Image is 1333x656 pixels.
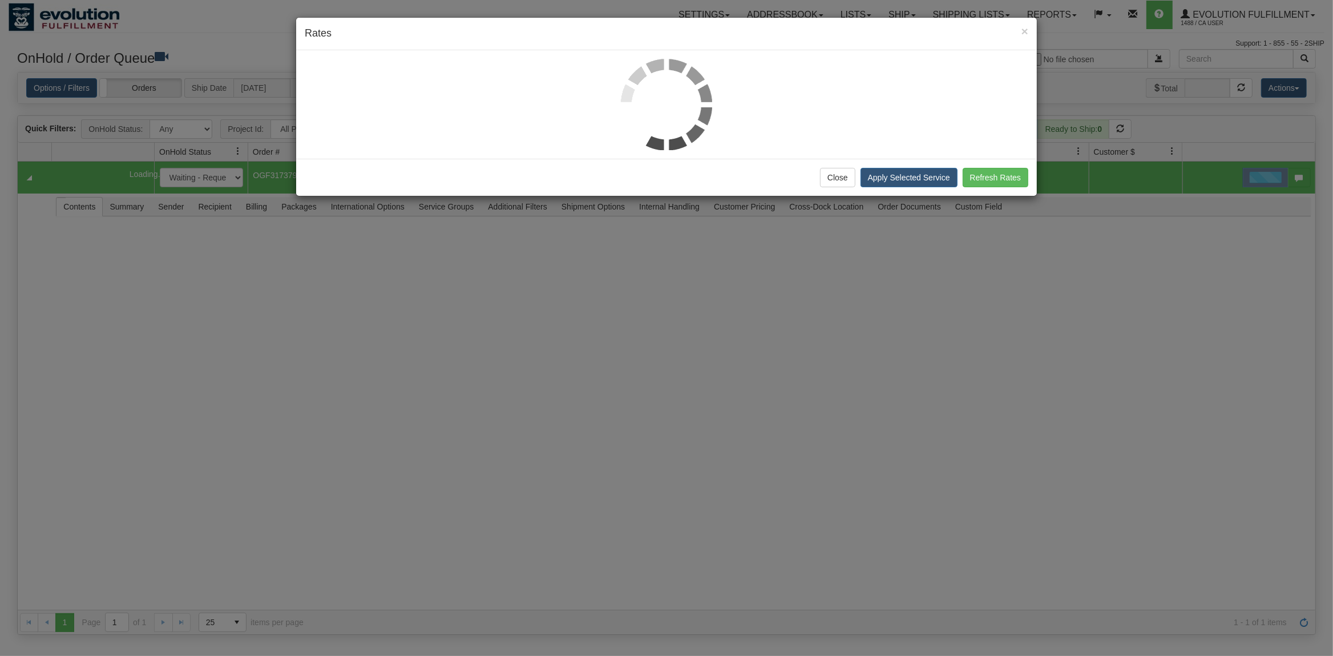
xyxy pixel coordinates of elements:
[1021,25,1028,38] span: ×
[621,59,712,150] img: loader.gif
[305,26,1028,41] h4: Rates
[1021,25,1028,37] button: Close
[861,168,958,187] button: Apply Selected Service
[963,168,1028,187] button: Refresh Rates
[820,168,855,187] button: Close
